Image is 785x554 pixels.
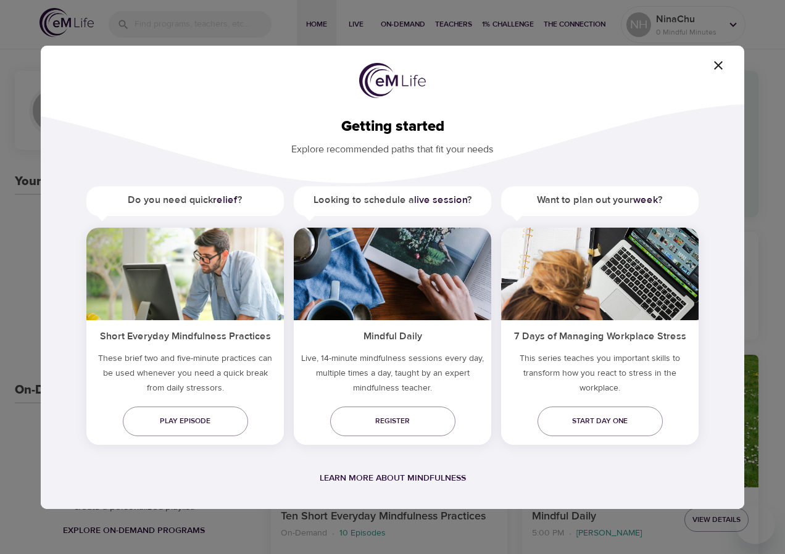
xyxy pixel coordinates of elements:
h5: Do you need quick ? [86,186,284,214]
p: This series teaches you important skills to transform how you react to stress in the workplace. [501,351,699,400]
img: ims [86,228,284,320]
a: relief [213,194,238,206]
a: Register [330,407,455,436]
a: Learn more about mindfulness [320,473,466,484]
span: Play episode [133,415,238,428]
p: Explore recommended paths that fit your needs [60,135,725,157]
h5: Mindful Daily [294,320,491,350]
a: live session [414,194,467,206]
h5: These brief two and five-minute practices can be used whenever you need a quick break from daily ... [86,351,284,400]
p: Live, 14-minute mindfulness sessions every day, multiple times a day, taught by an expert mindful... [294,351,491,400]
h5: Want to plan out your ? [501,186,699,214]
img: ims [294,228,491,320]
span: Start day one [547,415,653,428]
a: Start day one [538,407,663,436]
h5: Short Everyday Mindfulness Practices [86,320,284,350]
h5: Looking to schedule a ? [294,186,491,214]
img: ims [501,228,699,320]
a: Play episode [123,407,248,436]
img: logo [359,63,426,99]
h2: Getting started [60,118,725,136]
h5: 7 Days of Managing Workplace Stress [501,320,699,350]
a: week [633,194,658,206]
span: Register [340,415,446,428]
